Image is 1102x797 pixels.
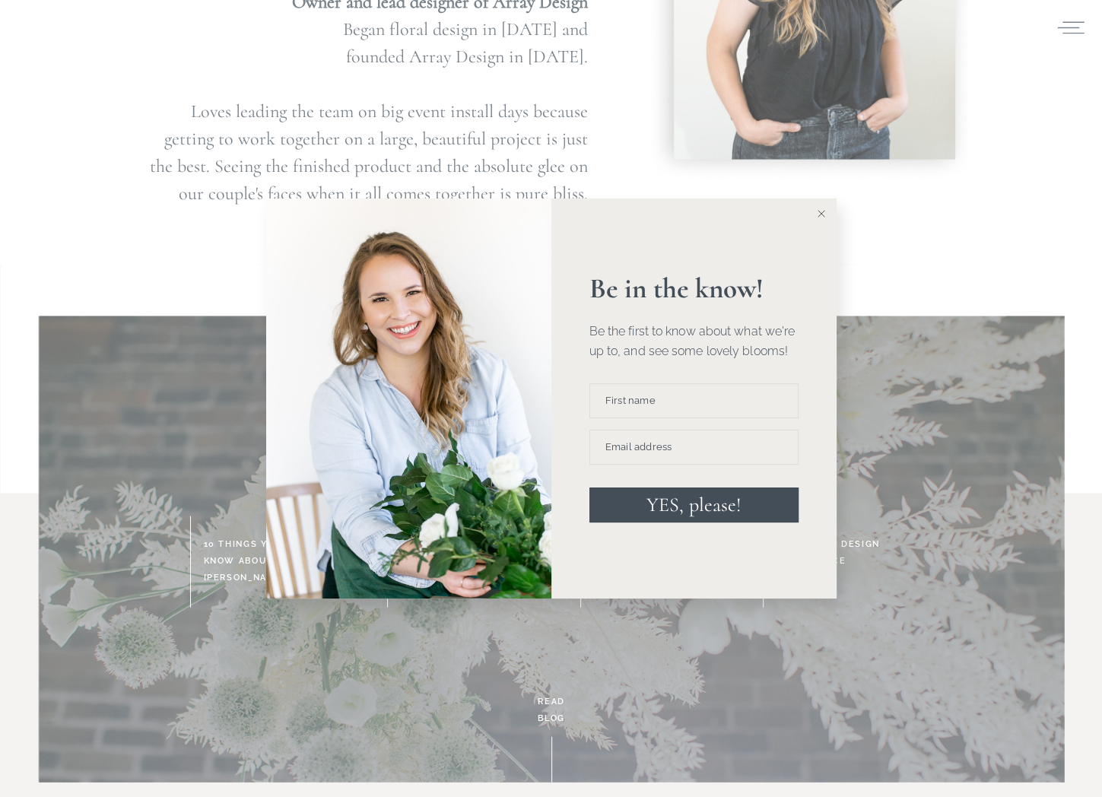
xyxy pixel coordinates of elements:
p: Be the first to know about what we're up to, and see some lovely blooms! [589,322,799,360]
button: Subscribe [417,46,512,81]
span: Subscribe [433,59,496,68]
span: YES, please! [646,493,741,516]
button: YES, please! [589,487,799,522]
p: Be in the know! [589,275,799,303]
